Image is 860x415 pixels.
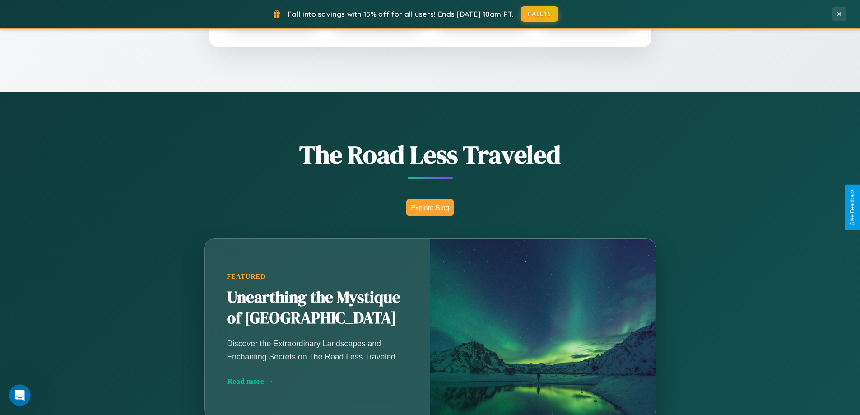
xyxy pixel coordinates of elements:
h2: Unearthing the Mystique of [GEOGRAPHIC_DATA] [227,287,408,329]
p: Discover the Extraordinary Landscapes and Enchanting Secrets on The Road Less Traveled. [227,337,408,363]
iframe: Intercom live chat [9,384,31,406]
button: FALL15 [521,6,558,22]
div: Read more → [227,377,408,386]
div: Featured [227,273,408,280]
h1: The Road Less Traveled [159,137,701,172]
span: Fall into savings with 15% off for all users! Ends [DATE] 10am PT. [288,9,514,19]
div: Give Feedback [849,189,855,226]
button: Explore Blog [406,199,454,216]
